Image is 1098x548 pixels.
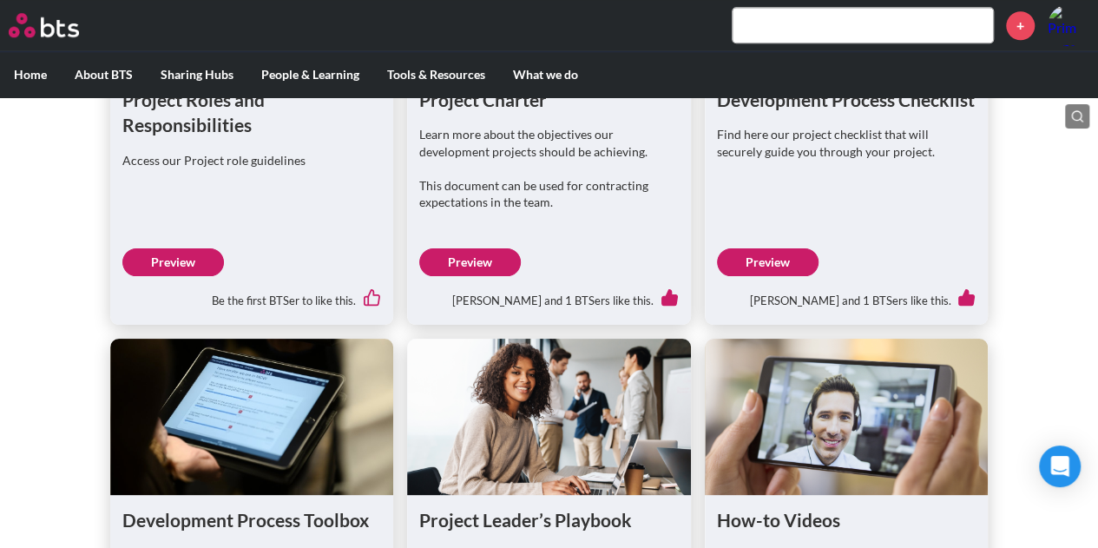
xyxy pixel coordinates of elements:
[61,52,147,97] label: About BTS
[717,276,976,313] div: [PERSON_NAME] and 1 BTSers like this.
[717,507,976,532] h1: How-to Videos
[1039,446,1081,487] div: Open Intercom Messenger
[9,13,111,37] a: Go home
[717,87,976,112] h1: Development Process Checklist
[717,248,819,276] a: Preview
[9,13,79,37] img: BTS Logo
[499,52,592,97] label: What we do
[419,126,679,160] p: Learn more about the objectives our development projects should be achieving.
[247,52,373,97] label: People & Learning
[122,507,382,532] h1: Development Process Toolbox
[373,52,499,97] label: Tools & Resources
[419,248,521,276] a: Preview
[1006,11,1035,40] a: +
[419,507,679,532] h1: Project Leader’s Playbook
[1048,4,1089,46] img: Prim Sunsermsook
[122,152,382,169] p: Access our Project role guidelines
[122,248,224,276] a: Preview
[717,126,976,160] p: Find here our project checklist that will securely guide you through your project.
[122,276,382,313] div: Be the first BTSer to like this.
[1048,4,1089,46] a: Profile
[419,87,679,112] h1: Project Charter
[419,177,679,211] p: This document can be used for contracting expectations in the team.
[419,276,679,313] div: [PERSON_NAME] and 1 BTSers like this.
[122,87,382,138] h1: Project Roles and Responsibilities
[147,52,247,97] label: Sharing Hubs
